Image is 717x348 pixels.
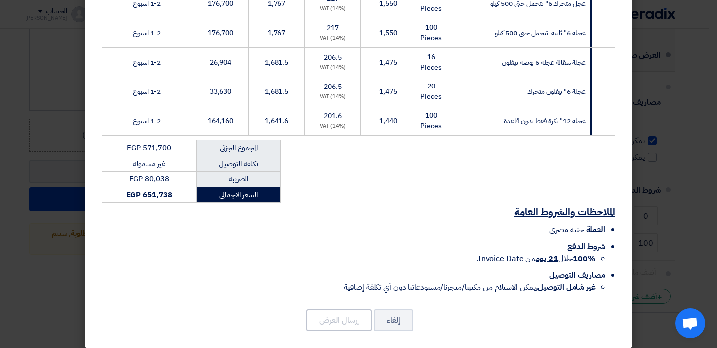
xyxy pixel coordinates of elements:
[324,82,342,92] span: 206.5
[504,116,585,126] span: عجلة 12" بكرة فقط بدون قاعدة
[420,110,441,131] span: 100 Pieces
[379,57,397,68] span: 1,475
[129,174,169,184] span: EGP 80,038
[527,87,586,97] span: عجلة 6" تيفلون متحرك
[133,116,161,126] span: 1-2 اسبوع
[327,23,339,33] span: 217
[265,116,288,126] span: 1,641.6
[495,28,586,38] span: عجلة 6" ثابتة تتحمل حتى 500 كيلو
[133,28,161,38] span: 1-2 اسبوع
[549,224,584,236] span: جنيه مصري
[309,5,356,13] div: (14%) VAT
[675,308,705,338] div: Open chat
[197,140,281,156] td: المجموع الجزئي
[420,22,441,43] span: 100 Pieces
[133,158,165,169] span: غير مشموله
[268,28,286,38] span: 1,767
[210,57,231,68] span: 26,904
[476,253,596,264] span: خلال من Invoice Date.
[379,28,397,38] span: 1,550
[502,57,585,68] span: عجلة سقالة عجله 6 بوصه تيفلون
[265,57,288,68] span: 1,681.5
[102,140,197,156] td: EGP 571,700
[197,172,281,187] td: الضريبة
[133,57,161,68] span: 1-2 اسبوع
[324,52,342,63] span: 206.5
[309,93,356,101] div: (14%) VAT
[309,34,356,43] div: (14%) VAT
[102,281,596,293] li: يمكن الاستلام من مكتبنا/متجرنا/مستودعاتنا دون أي تكلفة إضافية
[573,253,596,264] strong: 100%
[208,28,233,38] span: 176,700
[197,156,281,172] td: تكلفه التوصيل
[309,64,356,72] div: (14%) VAT
[536,253,558,264] u: 21 يوم
[133,87,161,97] span: 1-2 اسبوع
[549,269,605,281] span: مصاريف التوصيل
[536,281,596,293] strong: غير شامل التوصيل,
[420,52,441,73] span: 16 Pieces
[514,204,615,219] u: الملاحظات والشروط العامة
[379,87,397,97] span: 1,475
[306,309,372,331] button: إرسال العرض
[567,241,605,253] span: شروط الدفع
[208,116,233,126] span: 164,160
[210,87,231,97] span: 33,630
[374,309,413,331] button: إلغاء
[324,111,342,121] span: 201.6
[265,87,288,97] span: 1,681.5
[309,122,356,131] div: (14%) VAT
[379,116,397,126] span: 1,440
[197,187,281,203] td: السعر الاجمالي
[586,224,605,236] span: العملة
[420,81,441,102] span: 20 Pieces
[126,189,172,200] strong: EGP 651,738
